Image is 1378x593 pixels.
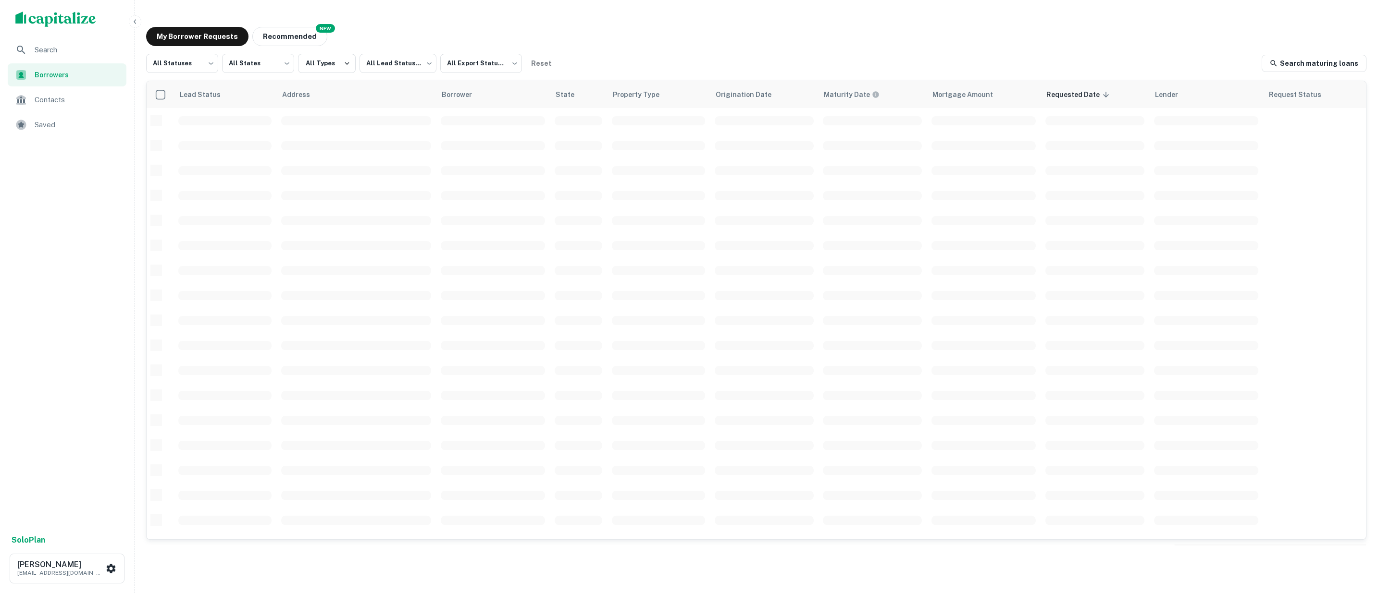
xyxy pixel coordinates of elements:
[818,81,927,108] th: Maturity dates displayed may be estimated. Please contact the lender for the most accurate maturi...
[146,27,248,46] button: My Borrower Requests
[824,89,892,100] span: Maturity dates displayed may be estimated. Please contact the lender for the most accurate maturi...
[35,70,121,80] span: Borrowers
[442,89,484,100] span: Borrower
[526,54,557,73] button: Reset
[298,54,356,73] button: All Types
[282,89,323,100] span: Address
[174,81,276,108] th: Lead Status
[613,89,672,100] span: Property Type
[824,89,870,100] h6: Maturity Date
[17,569,104,577] p: [EMAIL_ADDRESS][DOMAIN_NAME]
[360,51,436,76] div: All Lead Statuses
[8,88,126,111] a: Contacts
[12,535,45,545] strong: Solo Plan
[316,24,335,33] div: NEW
[1041,81,1149,108] th: Requested Date
[15,12,96,27] img: capitalize-logo.png
[932,89,1006,100] span: Mortgage Amount
[1149,81,1263,108] th: Lender
[436,81,550,108] th: Borrower
[8,38,126,61] a: Search
[8,63,126,86] a: Borrowers
[710,81,819,108] th: Origination Date
[17,561,104,569] h6: [PERSON_NAME]
[927,81,1041,108] th: Mortgage Amount
[12,534,45,546] a: SoloPlan
[824,89,880,100] div: Maturity dates displayed may be estimated. Please contact the lender for the most accurate maturi...
[8,113,126,136] a: Saved
[1269,89,1334,100] span: Request Status
[1263,81,1366,108] th: Request Status
[252,27,327,46] button: Recommended
[276,81,436,108] th: Address
[607,81,710,108] th: Property Type
[146,51,218,76] div: All Statuses
[35,94,121,106] span: Contacts
[440,51,522,76] div: All Export Statuses
[35,119,121,131] span: Saved
[10,554,124,583] button: [PERSON_NAME][EMAIL_ADDRESS][DOMAIN_NAME]
[35,44,121,56] span: Search
[556,89,587,100] span: State
[716,89,784,100] span: Origination Date
[222,51,294,76] div: All States
[1262,55,1366,72] a: Search maturing loans
[1155,89,1191,100] span: Lender
[550,81,607,108] th: State
[179,89,233,100] span: Lead Status
[1046,89,1112,100] span: Requested Date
